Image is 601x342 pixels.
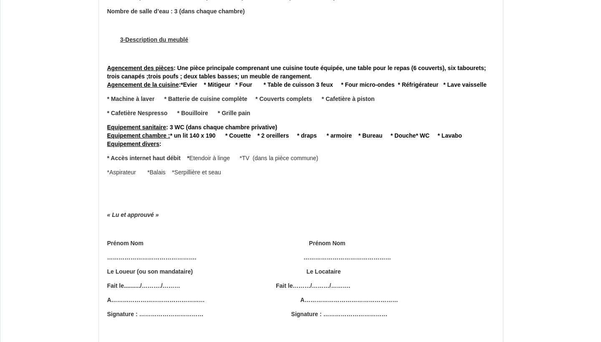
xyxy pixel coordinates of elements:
[107,65,174,71] u: Agencement des pièces
[107,141,159,147] u: Equipement divers
[107,124,167,131] u: Equipement sanitaire
[107,168,495,177] p: *Aspirateur *Balais *Serpillière et seau
[416,132,462,139] strong: * WC * Lavabo
[107,110,250,116] strong: * Cafetière Nespresso * Bouilloire * Grille pain
[107,239,495,248] p: Prénom Nom Prénom Nom
[107,211,159,218] em: « Lu et approuvé »
[107,282,495,290] p: Fait le........../………./……… Fait le………/………/……….
[107,310,495,319] p: Signature : …………………………… Signature : ……………………………
[107,124,278,131] strong: : 3 WC (dans chaque chambre privative)
[107,8,245,15] strong: Nombre de salle d’eau : 3 (dans chaque chambre)
[107,268,495,276] p: Le Loueur (ou son mandataire) Le Locataire
[107,132,170,139] u: Equipement chambre :
[107,141,162,147] strong: :
[170,132,416,139] strong: * un lit 140 x 190 * Couette * 2 oreillers * draps * armoire * Bureau * Douche
[107,65,486,80] strong: : Une pièce principale comprenant une cuisine toute équipée, une table pour le repas (6 couverts)...
[107,96,375,102] strong: * Machine à laver * Batterie de cuisine complète * Couverts complets * Cafetière à piston
[107,154,495,163] p: Etendoir à linge *TV (dans la pièce commune)
[107,81,179,88] u: Agencement de la cuisine
[107,254,495,262] p: ………………………………………. ………………………………………
[107,81,487,88] strong: :*Evier * Mitigeur * Four * Table de cuisson 3 feux * Four micro-ondes * Réfrigérateur * Lave vai...
[107,155,189,161] strong: * Accès internet haut débit *
[107,296,495,304] p: A………………………………………… A…………………………………………
[120,36,188,43] u: 3-Description du meublé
